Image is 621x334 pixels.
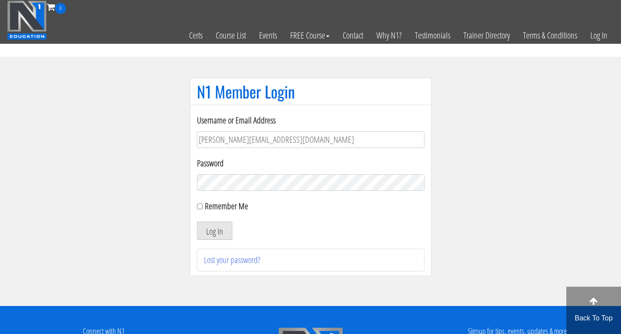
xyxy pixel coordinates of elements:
[209,14,253,57] a: Course List
[253,14,284,57] a: Events
[197,83,425,100] h1: N1 Member Login
[370,14,408,57] a: Why N1?
[408,14,457,57] a: Testimonials
[47,1,66,13] a: 0
[204,254,260,266] a: Lost your password?
[55,3,66,14] span: 0
[284,14,336,57] a: FREE Course
[566,313,621,323] p: Back To Top
[182,14,209,57] a: Certs
[197,157,425,170] label: Password
[7,0,47,40] img: n1-education
[336,14,370,57] a: Contact
[457,14,516,57] a: Trainer Directory
[197,114,425,127] label: Username or Email Address
[197,221,232,240] button: Log In
[516,14,584,57] a: Terms & Conditions
[584,14,614,57] a: Log In
[205,200,248,212] label: Remember Me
